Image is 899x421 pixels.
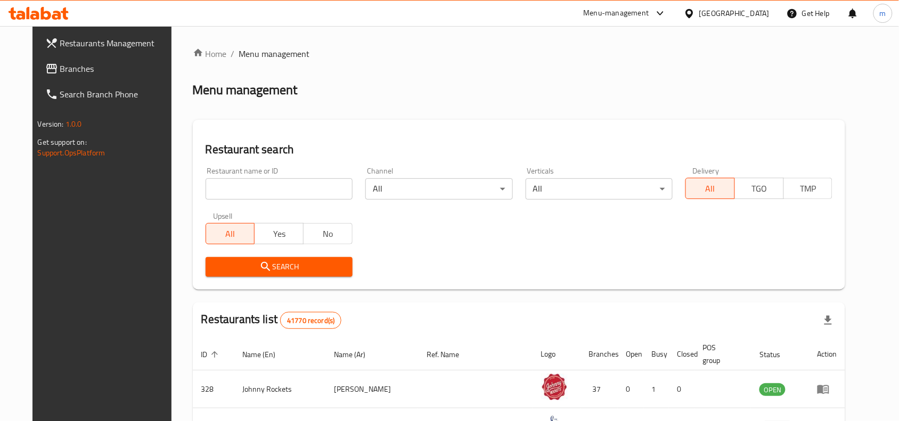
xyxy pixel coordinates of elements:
[37,56,183,81] a: Branches
[581,370,618,408] td: 37
[243,348,290,361] span: Name (En)
[325,370,418,408] td: [PERSON_NAME]
[699,7,770,19] div: [GEOGRAPHIC_DATA]
[734,178,784,199] button: TGO
[817,383,837,395] div: Menu
[259,226,299,242] span: Yes
[210,226,251,242] span: All
[66,117,82,131] span: 1.0.0
[618,338,643,370] th: Open
[533,338,581,370] th: Logo
[808,338,845,370] th: Action
[669,370,694,408] td: 0
[783,178,833,199] button: TMP
[685,178,735,199] button: All
[526,178,673,200] div: All
[206,223,255,244] button: All
[201,311,342,329] h2: Restaurants list
[581,338,618,370] th: Branches
[254,223,304,244] button: Yes
[214,260,344,274] span: Search
[303,223,353,244] button: No
[643,338,669,370] th: Busy
[193,47,846,60] nav: breadcrumb
[788,181,829,196] span: TMP
[206,257,353,277] button: Search
[643,370,669,408] td: 1
[60,37,174,49] span: Restaurants Management
[308,226,348,242] span: No
[584,7,649,20] div: Menu-management
[759,384,786,396] span: OPEN
[38,146,105,160] a: Support.OpsPlatform
[231,47,235,60] li: /
[281,316,341,326] span: 41770 record(s)
[234,370,326,408] td: Johnny Rockets
[201,348,222,361] span: ID
[690,181,731,196] span: All
[334,348,379,361] span: Name (Ar)
[739,181,780,196] span: TGO
[759,383,786,396] div: OPEN
[693,167,720,175] label: Delivery
[206,142,833,158] h2: Restaurant search
[60,88,174,101] span: Search Branch Phone
[38,117,64,131] span: Version:
[427,348,473,361] span: Ref. Name
[60,62,174,75] span: Branches
[541,374,568,400] img: Johnny Rockets
[193,47,227,60] a: Home
[206,178,353,200] input: Search for restaurant name or ID..
[669,338,694,370] th: Closed
[239,47,310,60] span: Menu management
[37,81,183,107] a: Search Branch Phone
[193,370,234,408] td: 328
[38,135,87,149] span: Get support on:
[703,341,739,367] span: POS group
[759,348,794,361] span: Status
[37,30,183,56] a: Restaurants Management
[213,212,233,220] label: Upsell
[815,308,841,333] div: Export file
[365,178,512,200] div: All
[880,7,886,19] span: m
[618,370,643,408] td: 0
[193,81,298,98] h2: Menu management
[280,312,341,329] div: Total records count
